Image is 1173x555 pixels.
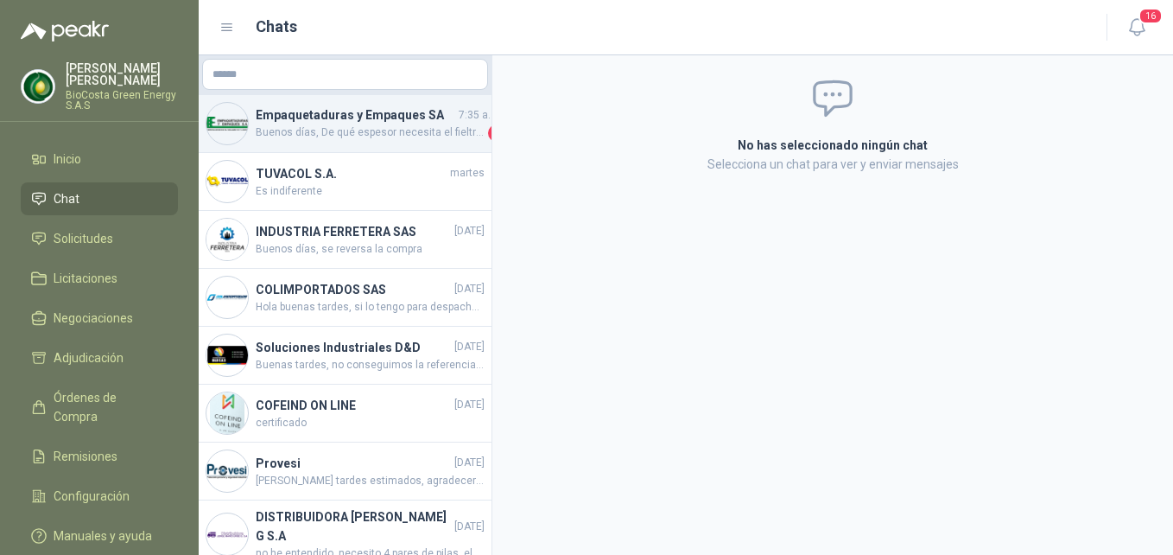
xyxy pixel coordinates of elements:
p: [PERSON_NAME] [PERSON_NAME] [66,62,178,86]
h4: COLIMPORTADOS SAS [256,280,451,299]
a: Negociaciones [21,302,178,335]
a: Remisiones [21,440,178,473]
a: Company LogoCOLIMPORTADOS SAS[DATE]Hola buenas tardes, si lo tengo para despachar por transportad... [199,269,491,327]
span: Manuales y ayuda [54,526,152,545]
a: Company LogoProvesi[DATE][PERSON_NAME] tardes estimados, agradecería su ayuda con los comentarios... [199,443,491,501]
h4: Soluciones Industriales D&D [256,338,451,357]
span: Buenos días, se reversa la compra [256,241,485,258]
span: Adjudicación [54,348,124,367]
img: Company Logo [206,219,248,260]
span: Es indiferente [256,183,485,200]
span: Chat [54,189,79,208]
span: Buenos días, De qué espesor necesita el fieltro? [256,124,485,142]
h4: DISTRIBUIDORA [PERSON_NAME] G S.A [256,507,451,545]
a: Company LogoINDUSTRIA FERRETERA SAS[DATE]Buenos días, se reversa la compra [199,211,491,269]
span: 16 [1138,8,1163,24]
span: [DATE] [454,281,485,297]
img: Logo peakr [21,21,109,41]
span: [DATE] [454,339,485,355]
span: 7:35 a. m. [459,107,505,124]
img: Company Logo [206,392,248,434]
a: Manuales y ayuda [21,520,178,552]
a: Chat [21,182,178,215]
h1: Chats [256,15,297,39]
a: Configuración [21,480,178,513]
a: Órdenes de Compra [21,381,178,433]
img: Company Logo [206,335,248,376]
span: [DATE] [454,223,485,239]
span: Remisiones [54,447,117,466]
h4: Provesi [256,454,451,473]
a: Company LogoSoluciones Industriales D&D[DATE]Buenas tardes, no conseguimos la referencia de la pu... [199,327,491,385]
h2: No has seleccionado ningún chat [531,136,1134,155]
span: Licitaciones [54,269,117,288]
span: Hola buenas tardes, si lo tengo para despachar por transportadora el día de hoy, y es importado d... [256,299,485,316]
a: Licitaciones [21,262,178,295]
span: Buenas tardes, no conseguimos la referencia de la pulidora adjunto foto de herramienta. Por favor... [256,357,485,373]
p: BioCosta Green Energy S.A.S [66,90,178,111]
img: Company Logo [206,277,248,318]
span: [PERSON_NAME] tardes estimados, agradecería su ayuda con los comentarios acerca de esta devolució... [256,473,485,489]
a: Adjudicación [21,341,178,374]
img: Company Logo [206,161,248,202]
a: Company LogoCOFEIND ON LINE[DATE]certificado [199,385,491,443]
h4: INDUSTRIA FERRETERA SAS [256,222,451,241]
span: 1 [488,124,505,142]
img: Company Logo [206,103,248,144]
span: certificado [256,415,485,431]
span: martes [450,165,485,182]
img: Company Logo [206,450,248,492]
a: Inicio [21,143,178,175]
span: Inicio [54,150,81,169]
h4: COFEIND ON LINE [256,396,451,415]
span: Solicitudes [54,229,113,248]
span: Configuración [54,487,130,506]
span: Negociaciones [54,309,133,328]
h4: TUVACOL S.A. [256,164,447,183]
span: [DATE] [454,455,485,471]
img: Company Logo [206,514,248,555]
p: Selecciona un chat para ver y enviar mensajes [531,155,1134,174]
a: Solicitudes [21,222,178,255]
span: [DATE] [454,397,485,413]
a: Company LogoEmpaquetaduras y Empaques SA7:35 a. m.Buenos días, De qué espesor necesita el fieltro?1 [199,95,491,153]
a: Company LogoTUVACOL S.A.martesEs indiferente [199,153,491,211]
span: Órdenes de Compra [54,388,162,426]
img: Company Logo [22,70,54,103]
span: [DATE] [454,519,485,535]
h4: Empaquetaduras y Empaques SA [256,105,455,124]
button: 16 [1121,12,1152,43]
